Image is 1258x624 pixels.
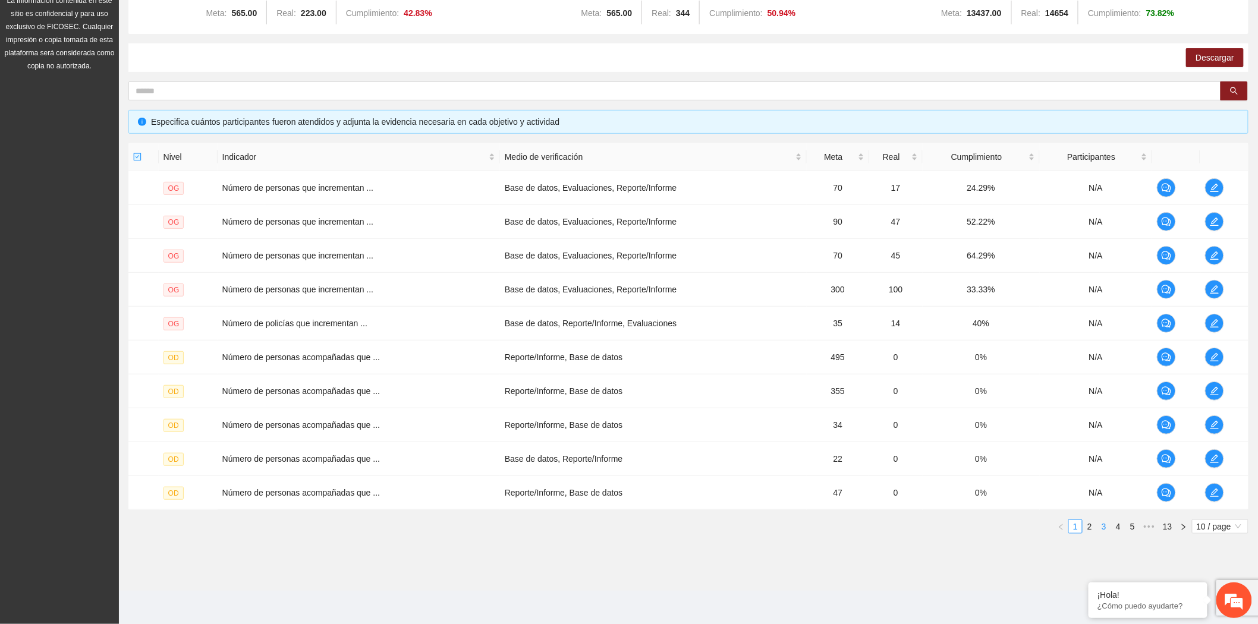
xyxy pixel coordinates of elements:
[163,182,184,195] span: OG
[163,351,184,364] span: OD
[163,385,184,398] span: OD
[1157,280,1176,299] button: comment
[1157,415,1176,434] button: comment
[500,442,807,476] td: Base de datos, Reporte/Informe
[676,8,690,18] strong: 344
[69,159,164,279] span: Estamos en línea.
[222,251,373,260] span: Número de personas que incrementan ...
[1054,519,1068,534] li: Previous Page
[652,8,671,18] span: Real:
[1206,285,1224,294] span: edit
[222,352,380,362] span: Número de personas acompañadas que ...
[1040,239,1152,273] td: N/A
[1159,519,1177,534] li: 13
[1206,386,1224,396] span: edit
[869,374,923,408] td: 0
[1206,319,1224,328] span: edit
[1088,8,1141,18] span: Cumplimiento:
[1205,178,1224,197] button: edit
[807,408,869,442] td: 34
[1157,178,1176,197] button: comment
[807,143,869,171] th: Meta
[222,454,380,464] span: Número de personas acompañadas que ...
[1045,8,1068,18] strong: 14654
[967,8,1001,18] strong: 13437.00
[500,273,807,307] td: Base de datos, Evaluaciones, Reporte/Informe
[941,8,962,18] span: Meta:
[1205,348,1224,367] button: edit
[923,273,1040,307] td: 33.33%
[1097,601,1199,610] p: ¿Cómo puedo ayudarte?
[62,61,200,76] div: Chatee con nosotros ahora
[500,307,807,341] td: Base de datos, Reporte/Informe, Evaluaciones
[1177,519,1191,534] li: Next Page
[195,6,224,34] div: Minimizar ventana de chat en vivo
[768,8,796,18] strong: 50.94 %
[607,8,633,18] strong: 565.00
[218,143,500,171] th: Indicador
[807,205,869,239] td: 90
[807,273,869,307] td: 300
[1205,314,1224,333] button: edit
[404,8,432,18] strong: 42.83 %
[923,442,1040,476] td: 0%
[709,8,762,18] span: Cumplimiento:
[1097,520,1111,533] a: 3
[1206,183,1224,193] span: edit
[163,419,184,432] span: OD
[1054,519,1068,534] button: left
[1180,524,1187,531] span: right
[163,453,184,466] span: OD
[1177,519,1191,534] button: right
[163,317,184,330] span: OG
[1069,520,1082,533] a: 1
[1230,87,1238,96] span: search
[222,420,380,430] span: Número de personas acompañadas que ...
[1126,520,1139,533] a: 5
[923,307,1040,341] td: 40%
[869,442,923,476] td: 0
[1040,374,1152,408] td: N/A
[1040,143,1152,171] th: Participantes
[869,205,923,239] td: 47
[869,476,923,510] td: 0
[1040,205,1152,239] td: N/A
[505,150,793,163] span: Medio de verificación
[923,476,1040,510] td: 0%
[1157,382,1176,401] button: comment
[1206,488,1224,497] span: edit
[1157,348,1176,367] button: comment
[276,8,296,18] span: Real:
[301,8,326,18] strong: 223.00
[1083,519,1097,534] li: 2
[1040,307,1152,341] td: N/A
[869,239,923,273] td: 45
[222,285,373,294] span: Número de personas que incrementan ...
[807,476,869,510] td: 47
[1159,520,1176,533] a: 13
[1221,81,1248,100] button: search
[807,239,869,273] td: 70
[151,115,1239,128] div: Especifica cuántos participantes fueron atendidos y adjunta la evidencia necesaria en cada objeti...
[1112,520,1125,533] a: 4
[1206,454,1224,464] span: edit
[222,217,373,226] span: Número de personas que incrementan ...
[1040,171,1152,205] td: N/A
[1045,150,1139,163] span: Participantes
[500,341,807,374] td: Reporte/Informe, Base de datos
[1157,314,1176,333] button: comment
[1205,415,1224,434] button: edit
[869,273,923,307] td: 100
[1083,520,1096,533] a: 2
[807,171,869,205] td: 70
[163,283,184,297] span: OG
[159,143,218,171] th: Nivel
[923,171,1040,205] td: 24.29%
[807,307,869,341] td: 35
[807,341,869,374] td: 495
[1206,352,1224,362] span: edit
[807,442,869,476] td: 22
[1040,476,1152,510] td: N/A
[874,150,909,163] span: Real
[923,374,1040,408] td: 0%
